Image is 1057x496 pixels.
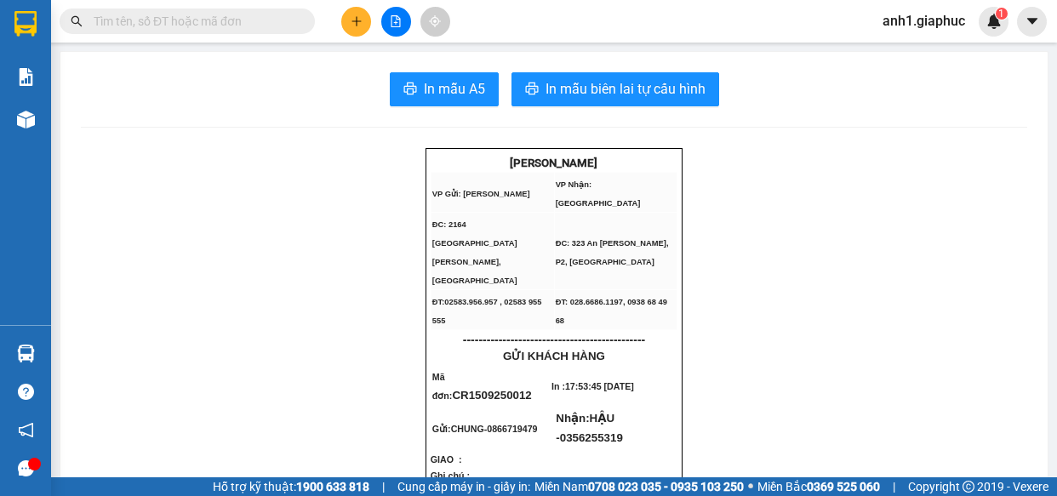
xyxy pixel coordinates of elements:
span: question-circle [18,384,34,400]
span: printer [403,82,417,98]
img: warehouse-icon [17,345,35,362]
span: CHUNG [451,424,484,434]
span: CR1509250012 [452,389,531,402]
span: - [484,424,538,434]
span: In mẫu A5 [424,78,485,100]
span: plus [351,15,363,27]
button: aim [420,7,450,37]
sup: 1 [996,8,1008,20]
span: Miền Nam [534,477,744,496]
button: printerIn mẫu A5 [390,72,499,106]
img: warehouse-icon [17,111,35,128]
span: 0866719479 [487,424,537,434]
button: printerIn mẫu biên lai tự cấu hình [511,72,719,106]
button: caret-down [1017,7,1047,37]
span: In : [551,381,634,391]
button: plus [341,7,371,37]
span: Nhận: [556,412,623,444]
span: VP Gửi: [PERSON_NAME] [432,190,530,198]
span: Miền Bắc [757,477,880,496]
span: caret-down [1025,14,1040,29]
span: aim [429,15,441,27]
span: GIAO : [431,454,487,465]
span: ĐC: 2164 [GEOGRAPHIC_DATA][PERSON_NAME], [GEOGRAPHIC_DATA] [432,220,517,285]
span: ⚪️ [748,483,753,490]
span: message [18,460,34,476]
strong: 1900 633 818 [296,480,369,493]
span: 0356255319 [560,431,623,444]
strong: 0369 525 060 [807,480,880,493]
span: notification [18,422,34,438]
span: : [449,391,532,401]
span: ---------------------------------------------- [463,333,645,346]
span: printer [525,82,539,98]
img: solution-icon [17,68,35,86]
span: VP Nhận: [GEOGRAPHIC_DATA] [556,180,641,208]
span: file-add [390,15,402,27]
span: GỬI KHÁCH HÀNG [503,350,605,362]
span: | [893,477,895,496]
strong: 0708 023 035 - 0935 103 250 [588,480,744,493]
span: ĐT: 028.6686.1197, 0938 68 49 68 [556,298,667,325]
span: anh1.giaphuc [869,10,979,31]
img: icon-new-feature [986,14,1002,29]
span: HẬU - [556,412,623,444]
span: 1 [998,8,1004,20]
strong: [PERSON_NAME] [510,157,597,169]
span: Mã đơn [432,372,449,401]
span: copyright [963,481,974,493]
span: search [71,15,83,27]
img: logo-vxr [14,11,37,37]
span: 17:53:45 [DATE] [565,381,634,391]
input: Tìm tên, số ĐT hoặc mã đơn [94,12,294,31]
span: Cung cấp máy in - giấy in: [397,477,530,496]
span: ĐC: 323 An [PERSON_NAME], P2, [GEOGRAPHIC_DATA] [556,239,669,266]
span: ĐT:02583.956.957 , 02583 955 555 [432,298,542,325]
span: Hỗ trợ kỹ thuật: [213,477,369,496]
button: file-add [381,7,411,37]
span: | [382,477,385,496]
span: Gửi: [432,424,538,434]
span: Ghi chú : [431,470,470,481]
span: In mẫu biên lai tự cấu hình [546,78,706,100]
